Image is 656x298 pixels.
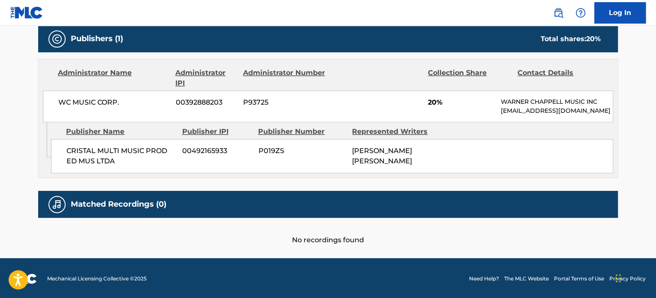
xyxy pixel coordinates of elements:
h5: Publishers (1) [71,34,123,44]
span: Mechanical Licensing Collective © 2025 [47,275,147,283]
a: Portal Terms of Use [554,275,604,283]
div: Administrator Name [58,68,169,88]
img: Publishers [52,34,62,44]
div: Administrator Number [243,68,326,88]
div: Publisher Number [258,126,346,137]
a: Need Help? [469,275,499,283]
span: P93725 [243,97,326,108]
img: MLC Logo [10,6,43,19]
div: No recordings found [38,218,618,245]
iframe: Chat Widget [613,257,656,298]
div: Represented Writers [352,126,439,137]
div: Publisher IPI [182,126,252,137]
div: Publisher Name [66,126,175,137]
span: P019ZS [258,146,346,156]
div: Contact Details [518,68,601,88]
a: Privacy Policy [609,275,646,283]
span: WC MUSIC CORP. [58,97,169,108]
a: Public Search [550,4,567,21]
p: WARNER CHAPPELL MUSIC INC [501,97,613,106]
h5: Matched Recordings (0) [71,199,166,209]
span: 20% [428,97,494,108]
span: 00492165933 [182,146,252,156]
span: CRISTAL MULTI MUSIC PROD ED MUS LTDA [66,146,176,166]
img: help [575,8,586,18]
div: Collection Share [428,68,511,88]
div: Total shares: [541,34,601,44]
img: search [553,8,563,18]
img: Matched Recordings [52,199,62,210]
div: Help [572,4,589,21]
div: Administrator IPI [175,68,236,88]
a: The MLC Website [504,275,549,283]
span: 20 % [586,35,601,43]
span: 00392888203 [176,97,237,108]
span: [PERSON_NAME] [PERSON_NAME] [352,147,412,165]
p: [EMAIL_ADDRESS][DOMAIN_NAME] [501,106,613,115]
div: Drag [616,265,621,291]
a: Log In [594,2,646,24]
